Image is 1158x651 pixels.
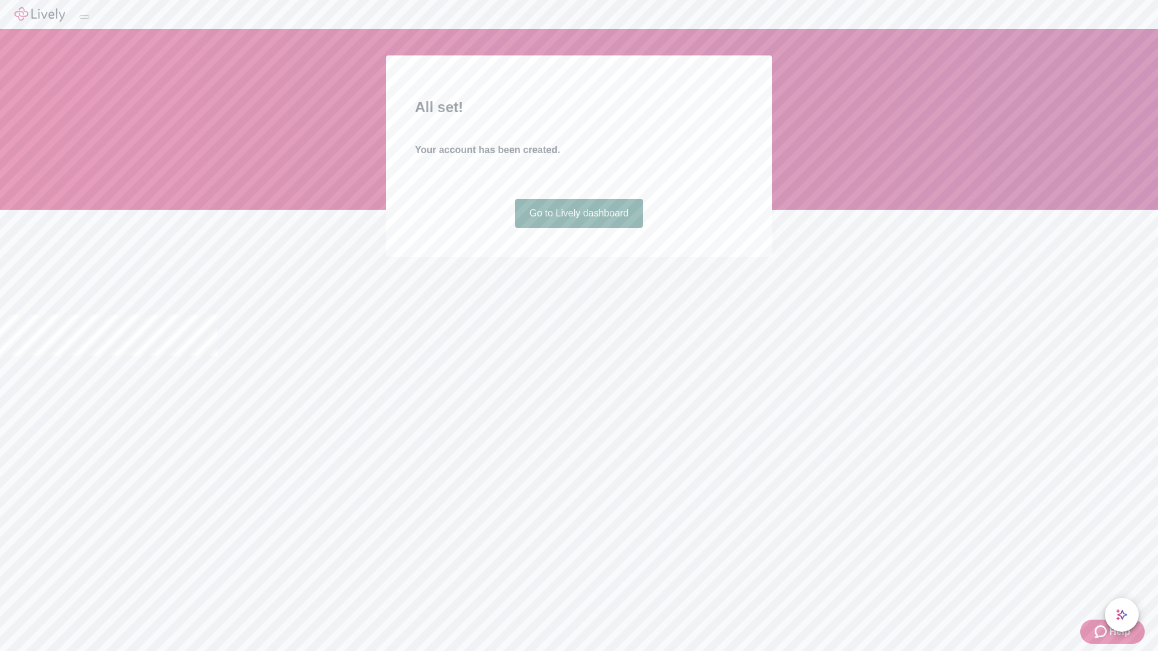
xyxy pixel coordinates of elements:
[1105,598,1139,632] button: chat
[14,7,65,22] img: Lively
[1095,624,1109,639] svg: Zendesk support icon
[80,15,89,19] button: Log out
[1080,620,1145,644] button: Zendesk support iconHelp
[515,199,644,228] a: Go to Lively dashboard
[415,143,743,157] h4: Your account has been created.
[1109,624,1130,639] span: Help
[1116,609,1128,621] svg: Lively AI Assistant
[415,96,743,118] h2: All set!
